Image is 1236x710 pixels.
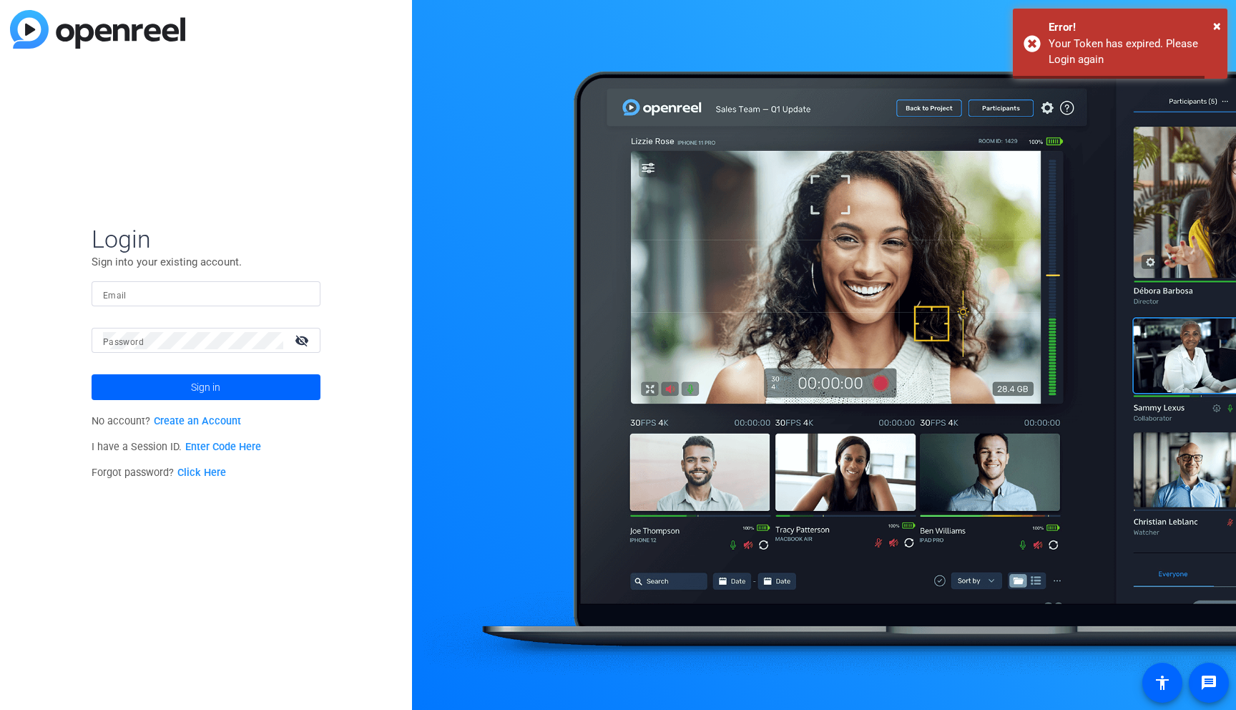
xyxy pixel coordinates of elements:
[1213,17,1221,34] span: ×
[1154,674,1171,691] mat-icon: accessibility
[103,286,309,303] input: Enter Email Address
[103,337,144,347] mat-label: Password
[1049,19,1217,36] div: Error!
[1200,674,1217,691] mat-icon: message
[92,254,320,270] p: Sign into your existing account.
[1049,36,1217,68] div: Your Token has expired. Please Login again
[286,330,320,351] mat-icon: visibility_off
[92,224,320,254] span: Login
[92,415,241,427] span: No account?
[92,374,320,400] button: Sign in
[185,441,261,453] a: Enter Code Here
[177,467,226,479] a: Click Here
[10,10,185,49] img: blue-gradient.svg
[103,291,127,301] mat-label: Email
[92,467,226,479] span: Forgot password?
[154,415,241,427] a: Create an Account
[191,369,220,405] span: Sign in
[92,441,261,453] span: I have a Session ID.
[1213,15,1221,37] button: Close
